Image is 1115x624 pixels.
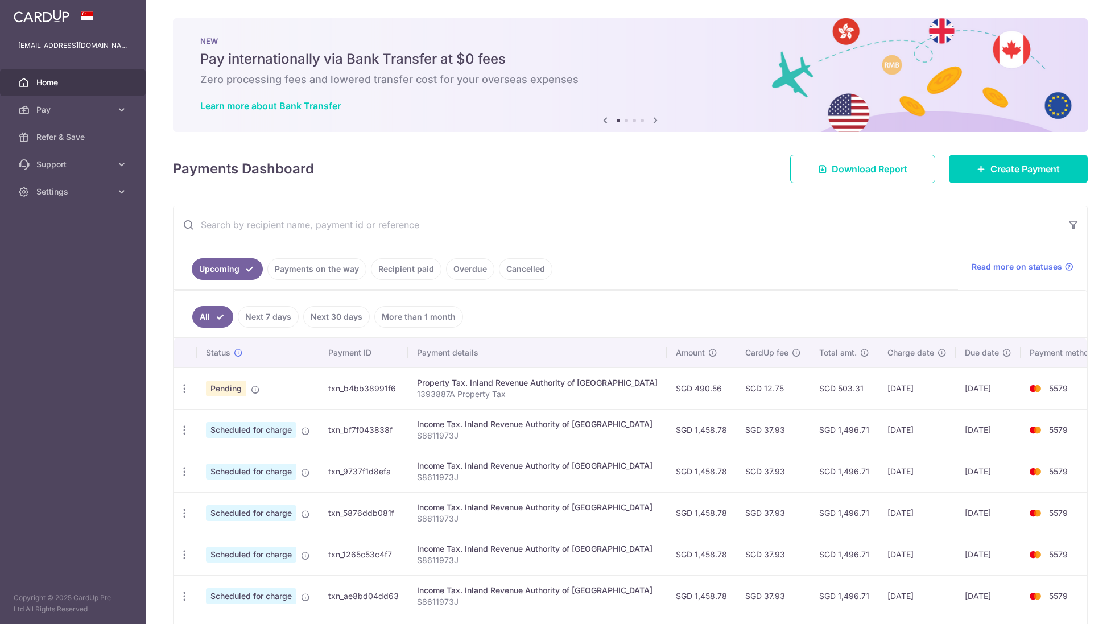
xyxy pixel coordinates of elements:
a: Download Report [790,155,935,183]
span: Refer & Save [36,131,111,143]
td: SGD 37.93 [736,409,810,451]
td: txn_5876ddb081f [319,492,408,534]
span: Support [36,159,111,170]
span: Charge date [887,347,934,358]
td: txn_bf7f043838f [319,409,408,451]
h6: Zero processing fees and lowered transfer cost for your overseas expenses [200,73,1060,86]
div: Income Tax. Inland Revenue Authority of [GEOGRAPHIC_DATA] [417,585,658,596]
p: [EMAIL_ADDRESS][DOMAIN_NAME] [18,40,127,51]
span: Amount [676,347,705,358]
span: Scheduled for charge [206,505,296,521]
td: SGD 1,458.78 [667,492,736,534]
div: Income Tax. Inland Revenue Authority of [GEOGRAPHIC_DATA] [417,502,658,513]
input: Search by recipient name, payment id or reference [174,206,1060,243]
img: Bank Card [1024,506,1047,520]
td: SGD 37.93 [736,451,810,492]
a: Next 30 days [303,306,370,328]
img: Bank transfer banner [173,18,1088,132]
span: Status [206,347,230,358]
div: Income Tax. Inland Revenue Authority of [GEOGRAPHIC_DATA] [417,543,658,555]
img: Bank Card [1024,589,1047,603]
p: S8611973J [417,513,658,524]
td: [DATE] [878,451,956,492]
td: [DATE] [956,534,1021,575]
img: Bank Card [1024,548,1047,561]
span: Scheduled for charge [206,547,296,563]
span: Read more on statuses [972,261,1062,272]
td: SGD 1,458.78 [667,534,736,575]
td: [DATE] [878,492,956,534]
td: SGD 1,496.71 [810,451,878,492]
a: Learn more about Bank Transfer [200,100,341,111]
td: txn_9737f1d8efa [319,451,408,492]
a: Next 7 days [238,306,299,328]
span: 5579 [1049,425,1068,435]
span: Scheduled for charge [206,588,296,604]
span: 5579 [1049,466,1068,476]
a: Payments on the way [267,258,366,280]
span: 5579 [1049,383,1068,393]
td: SGD 37.93 [736,575,810,617]
td: [DATE] [956,451,1021,492]
td: SGD 503.31 [810,367,878,409]
td: SGD 1,496.71 [810,575,878,617]
td: txn_ae8bd04dd63 [319,575,408,617]
span: Settings [36,186,111,197]
td: [DATE] [878,367,956,409]
img: CardUp [14,9,69,23]
span: Due date [965,347,999,358]
p: 1393887A Property Tax [417,389,658,400]
img: Bank Card [1024,465,1047,478]
a: Read more on statuses [972,261,1073,272]
span: Download Report [832,162,907,176]
span: CardUp fee [745,347,788,358]
span: Scheduled for charge [206,422,296,438]
td: [DATE] [878,409,956,451]
p: S8611973J [417,596,658,608]
span: Scheduled for charge [206,464,296,480]
td: txn_1265c53c4f7 [319,534,408,575]
span: Pay [36,104,111,115]
td: SGD 1,458.78 [667,575,736,617]
td: [DATE] [878,534,956,575]
span: Pending [206,381,246,396]
div: Income Tax. Inland Revenue Authority of [GEOGRAPHIC_DATA] [417,419,658,430]
td: [DATE] [956,367,1021,409]
a: More than 1 month [374,306,463,328]
span: Home [36,77,111,88]
th: Payment method [1021,338,1107,367]
span: Create Payment [990,162,1060,176]
td: SGD 1,496.71 [810,534,878,575]
p: NEW [200,36,1060,46]
div: Property Tax. Inland Revenue Authority of [GEOGRAPHIC_DATA] [417,377,658,389]
span: 5579 [1049,508,1068,518]
img: Bank Card [1024,382,1047,395]
td: SGD 1,496.71 [810,492,878,534]
a: Upcoming [192,258,263,280]
h5: Pay internationally via Bank Transfer at $0 fees [200,50,1060,68]
td: SGD 1,458.78 [667,451,736,492]
p: S8611973J [417,472,658,483]
a: Overdue [446,258,494,280]
td: SGD 37.93 [736,492,810,534]
div: Income Tax. Inland Revenue Authority of [GEOGRAPHIC_DATA] [417,460,658,472]
p: S8611973J [417,555,658,566]
td: [DATE] [956,492,1021,534]
p: S8611973J [417,430,658,441]
td: txn_b4bb38991f6 [319,367,408,409]
td: SGD 490.56 [667,367,736,409]
span: 5579 [1049,549,1068,559]
a: Cancelled [499,258,552,280]
td: [DATE] [956,409,1021,451]
td: SGD 37.93 [736,534,810,575]
a: All [192,306,233,328]
a: Recipient paid [371,258,441,280]
td: [DATE] [878,575,956,617]
span: Total amt. [819,347,857,358]
td: SGD 1,496.71 [810,409,878,451]
th: Payment ID [319,338,408,367]
td: [DATE] [956,575,1021,617]
td: SGD 12.75 [736,367,810,409]
th: Payment details [408,338,667,367]
td: SGD 1,458.78 [667,409,736,451]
